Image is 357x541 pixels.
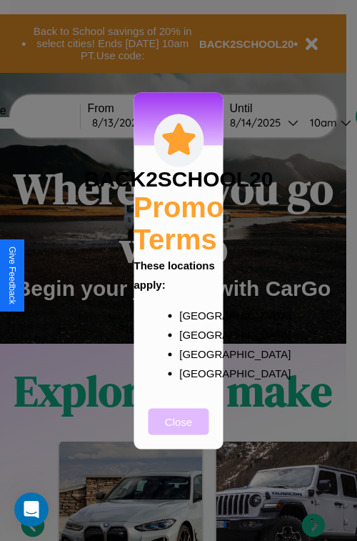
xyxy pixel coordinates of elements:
[149,408,209,435] button: Close
[14,492,49,527] iframe: Intercom live chat
[179,363,206,382] p: [GEOGRAPHIC_DATA]
[84,167,273,191] h3: BACK2SCHOOL20
[134,259,215,290] b: These locations apply:
[179,324,206,344] p: [GEOGRAPHIC_DATA]
[179,305,206,324] p: [GEOGRAPHIC_DATA]
[179,344,206,363] p: [GEOGRAPHIC_DATA]
[134,191,224,255] h2: Promo Terms
[7,247,17,304] div: Give Feedback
